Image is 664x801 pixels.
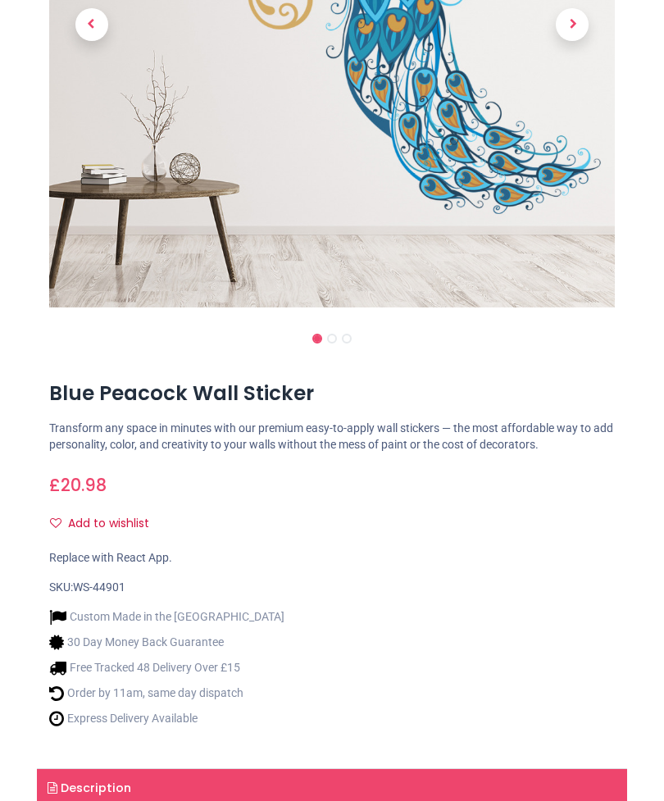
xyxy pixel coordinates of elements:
[49,510,163,538] button: Add to wishlistAdd to wishlist
[49,685,284,702] li: Order by 11am, same day dispatch
[49,634,284,651] li: 30 Day Money Back Guarantee
[49,710,284,727] li: Express Delivery Available
[49,380,615,407] h1: Blue Peacock Wall Sticker
[49,580,615,596] div: SKU:
[75,8,108,41] span: Previous
[49,550,615,567] div: Replace with React App.
[556,8,589,41] span: Next
[61,473,107,497] span: 20.98
[49,473,107,497] span: £
[73,580,125,594] span: WS-44901
[50,517,61,529] i: Add to wishlist
[49,659,284,676] li: Free Tracked 48 Delivery Over £15
[49,421,615,453] p: Transform any space in minutes with our premium easy-to-apply wall stickers — the most affordable...
[49,608,284,626] li: Custom Made in the [GEOGRAPHIC_DATA]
